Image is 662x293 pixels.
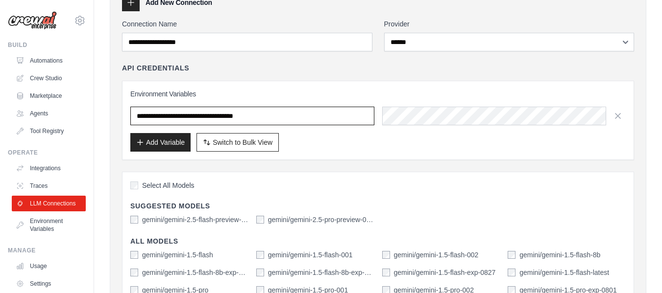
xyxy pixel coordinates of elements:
[519,268,609,277] label: gemini/gemini-1.5-flash-latest
[268,215,374,225] label: gemini/gemini-2.5-pro-preview-03-25
[268,268,374,277] label: gemini/gemini-1.5-flash-8b-exp-0924
[130,133,191,152] button: Add Variable
[382,269,390,276] input: gemini/gemini-1.5-flash-exp-0827
[122,63,189,73] h4: API Credentials
[382,251,390,259] input: gemini/gemini-1.5-flash-002
[130,89,626,99] h3: Environment Variables
[12,276,86,292] a: Settings
[130,201,626,211] h4: Suggested Models
[12,106,86,121] a: Agents
[8,41,86,49] div: Build
[508,269,515,276] input: gemini/gemini-1.5-flash-latest
[394,268,496,277] label: gemini/gemini-1.5-flash-exp-0827
[130,181,138,189] input: Select All Models
[508,251,515,259] input: gemini/gemini-1.5-flash-8b
[142,215,248,225] label: gemini/gemini-2.5-flash-preview-04-17
[130,269,138,276] input: gemini/gemini-1.5-flash-8b-exp-0827
[12,88,86,104] a: Marketplace
[12,160,86,176] a: Integrations
[394,250,479,260] label: gemini/gemini-1.5-flash-002
[12,178,86,194] a: Traces
[8,149,86,157] div: Operate
[12,258,86,274] a: Usage
[12,123,86,139] a: Tool Registry
[12,53,86,68] a: Automations
[142,268,248,277] label: gemini/gemini-1.5-flash-8b-exp-0827
[384,19,635,29] label: Provider
[12,196,86,211] a: LLM Connections
[130,251,138,259] input: gemini/gemini-1.5-flash
[130,236,626,246] h4: All Models
[142,180,195,190] span: Select All Models
[256,251,264,259] input: gemini/gemini-1.5-flash-001
[8,11,57,30] img: Logo
[8,247,86,254] div: Manage
[256,269,264,276] input: gemini/gemini-1.5-flash-8b-exp-0924
[142,250,213,260] label: gemini/gemini-1.5-flash
[519,250,600,260] label: gemini/gemini-1.5-flash-8b
[256,216,264,224] input: gemini/gemini-2.5-pro-preview-03-25
[130,216,138,224] input: gemini/gemini-2.5-flash-preview-04-17
[268,250,353,260] label: gemini/gemini-1.5-flash-001
[12,70,86,86] a: Crew Studio
[12,213,86,237] a: Environment Variables
[213,137,272,147] span: Switch to Bulk View
[122,19,372,29] label: Connection Name
[196,133,279,152] button: Switch to Bulk View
